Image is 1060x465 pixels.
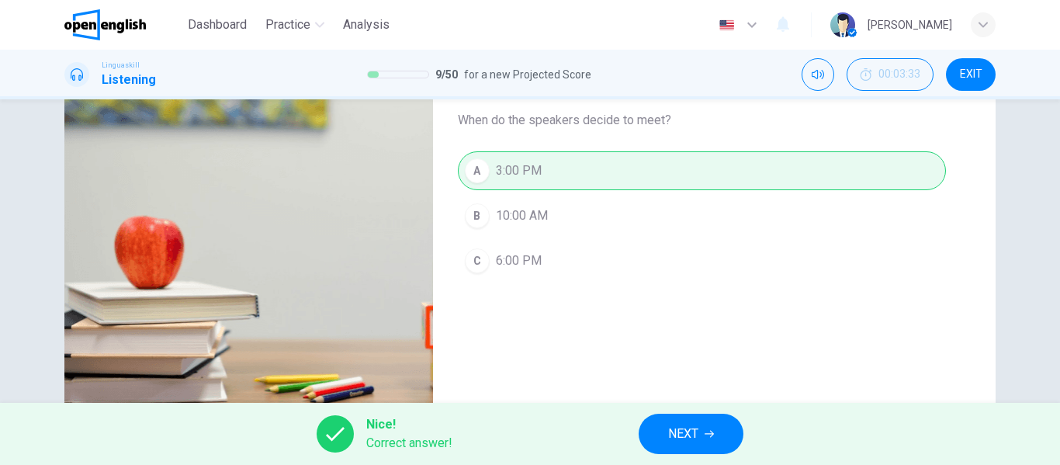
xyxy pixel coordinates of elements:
[847,58,934,91] div: Hide
[259,11,331,39] button: Practice
[188,16,247,34] span: Dashboard
[337,11,396,39] button: Analysis
[64,61,433,439] img: Listen to a clip about a meeting time
[668,423,698,445] span: NEXT
[366,415,452,434] span: Nice!
[366,434,452,453] span: Correct answer!
[102,60,140,71] span: Linguaskill
[802,58,834,91] div: Mute
[182,11,253,39] button: Dashboard
[64,9,182,40] a: OpenEnglish logo
[946,58,996,91] button: EXIT
[102,71,156,89] h1: Listening
[717,19,736,31] img: en
[435,65,458,84] span: 9 / 50
[64,9,146,40] img: OpenEnglish logo
[343,16,390,34] span: Analysis
[458,111,946,130] span: When do the speakers decide to meet?
[960,68,982,81] span: EXIT
[639,414,743,454] button: NEXT
[868,16,952,34] div: [PERSON_NAME]
[830,12,855,37] img: Profile picture
[265,16,310,34] span: Practice
[464,65,591,84] span: for a new Projected Score
[847,58,934,91] button: 00:03:33
[878,68,920,81] span: 00:03:33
